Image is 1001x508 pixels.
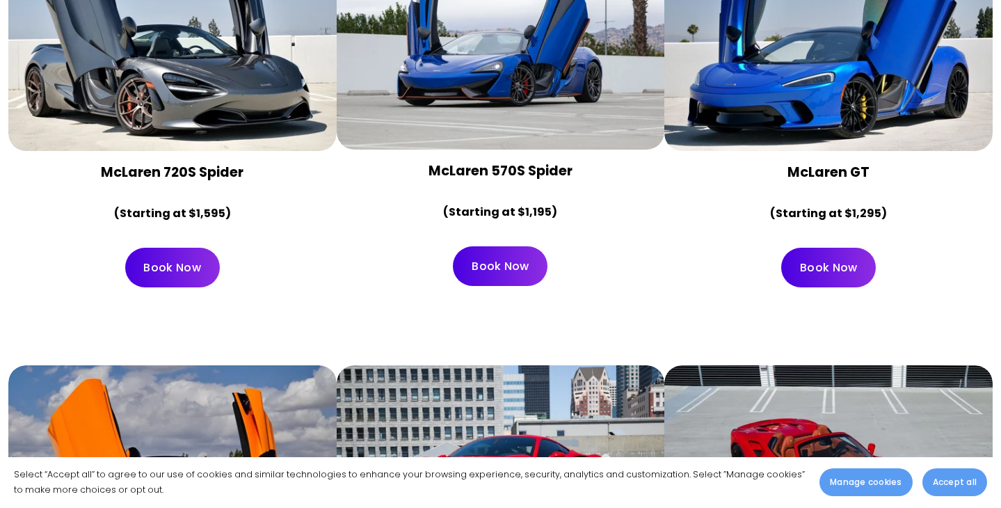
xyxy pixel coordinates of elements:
[787,163,870,182] strong: McLaren GT
[830,476,902,489] span: Manage cookies
[819,468,912,496] button: Manage cookies
[101,163,243,182] strong: McLaren 720S Spider
[922,468,987,496] button: Accept all
[443,204,557,220] strong: (Starting at $1,195)
[429,161,572,180] strong: McLaren 570S Spider
[781,248,876,287] a: Book Now
[114,205,231,221] strong: (Starting at $1,595)
[933,476,977,489] span: Accept all
[453,246,547,286] a: Book Now
[125,248,220,287] a: Book Now
[14,467,806,498] p: Select “Accept all” to agree to our use of cookies and similar technologies to enhance your brows...
[770,205,887,221] strong: (Starting at $1,295)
